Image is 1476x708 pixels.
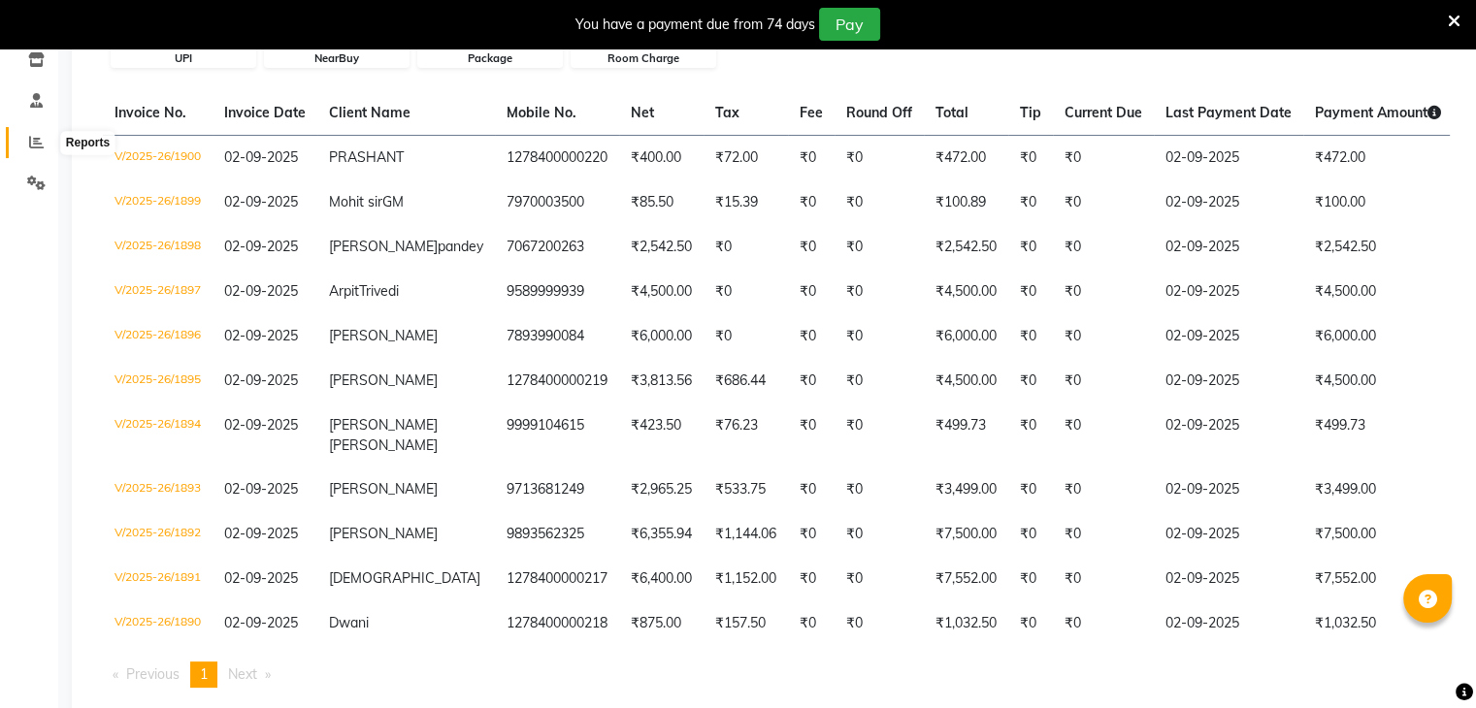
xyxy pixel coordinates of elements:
[704,180,788,225] td: ₹15.39
[103,314,213,359] td: V/2025-26/1896
[382,193,404,210] span: GM
[329,614,369,631] span: Dwani
[1008,135,1053,180] td: ₹0
[1154,270,1303,314] td: 02-09-2025
[835,467,924,512] td: ₹0
[704,135,788,180] td: ₹72.00
[495,512,619,557] td: 9893562325
[1053,180,1154,225] td: ₹0
[924,467,1008,512] td: ₹3,499.00
[329,436,438,454] span: [PERSON_NAME]
[329,238,438,255] span: [PERSON_NAME]
[1154,467,1303,512] td: 02-09-2025
[1008,512,1053,557] td: ₹0
[329,104,410,121] span: Client Name
[329,148,404,166] span: PRASHANT
[103,180,213,225] td: V/2025-26/1899
[103,467,213,512] td: V/2025-26/1893
[224,614,298,631] span: 02-09-2025
[924,557,1008,601] td: ₹7,552.00
[418,50,562,67] div: Package
[924,314,1008,359] td: ₹6,000.00
[1008,359,1053,403] td: ₹0
[924,359,1008,403] td: ₹4,500.00
[265,50,409,67] div: NearBuy
[1154,180,1303,225] td: 02-09-2025
[619,135,704,180] td: ₹400.00
[1008,557,1053,601] td: ₹0
[103,270,213,314] td: V/2025-26/1897
[788,180,835,225] td: ₹0
[1053,557,1154,601] td: ₹0
[1053,601,1154,646] td: ₹0
[835,135,924,180] td: ₹0
[1053,135,1154,180] td: ₹0
[1303,270,1453,314] td: ₹4,500.00
[1053,512,1154,557] td: ₹0
[495,180,619,225] td: 7970003500
[619,314,704,359] td: ₹6,000.00
[1303,467,1453,512] td: ₹3,499.00
[619,180,704,225] td: ₹85.50
[619,270,704,314] td: ₹4,500.00
[788,270,835,314] td: ₹0
[495,225,619,270] td: 7067200263
[619,467,704,512] td: ₹2,965.25
[835,512,924,557] td: ₹0
[572,50,715,67] div: Room Charge
[835,270,924,314] td: ₹0
[1303,135,1453,180] td: ₹472.00
[619,557,704,601] td: ₹6,400.00
[1303,557,1453,601] td: ₹7,552.00
[329,480,438,498] span: [PERSON_NAME]
[1154,403,1303,467] td: 02-09-2025
[329,371,438,389] span: [PERSON_NAME]
[1303,601,1453,646] td: ₹1,032.50
[788,601,835,646] td: ₹0
[200,665,208,683] span: 1
[495,270,619,314] td: 9589999939
[329,282,359,300] span: Arpit
[1154,359,1303,403] td: 02-09-2025
[704,467,788,512] td: ₹533.75
[112,50,255,67] div: UPI
[103,601,213,646] td: V/2025-26/1890
[835,180,924,225] td: ₹0
[103,403,213,467] td: V/2025-26/1894
[631,104,654,121] span: Net
[846,104,912,121] span: Round Off
[1020,104,1041,121] span: Tip
[924,512,1008,557] td: ₹7,500.00
[329,193,382,210] span: Mohit sir
[495,467,619,512] td: 9713681249
[1154,557,1303,601] td: 02-09-2025
[788,135,835,180] td: ₹0
[224,193,298,210] span: 02-09-2025
[1008,601,1053,646] td: ₹0
[935,104,968,121] span: Total
[788,359,835,403] td: ₹0
[329,327,438,344] span: [PERSON_NAME]
[924,180,1008,225] td: ₹100.89
[224,104,306,121] span: Invoice Date
[224,480,298,498] span: 02-09-2025
[924,601,1008,646] td: ₹1,032.50
[1008,314,1053,359] td: ₹0
[819,8,880,41] button: Pay
[359,282,399,300] span: Trivedi
[224,416,298,434] span: 02-09-2025
[495,135,619,180] td: 1278400000220
[1053,270,1154,314] td: ₹0
[1053,403,1154,467] td: ₹0
[788,467,835,512] td: ₹0
[1053,467,1154,512] td: ₹0
[1303,180,1453,225] td: ₹100.00
[438,238,483,255] span: pandey
[788,314,835,359] td: ₹0
[704,512,788,557] td: ₹1,144.06
[1008,180,1053,225] td: ₹0
[1303,512,1453,557] td: ₹7,500.00
[715,104,739,121] span: Tax
[103,557,213,601] td: V/2025-26/1891
[704,225,788,270] td: ₹0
